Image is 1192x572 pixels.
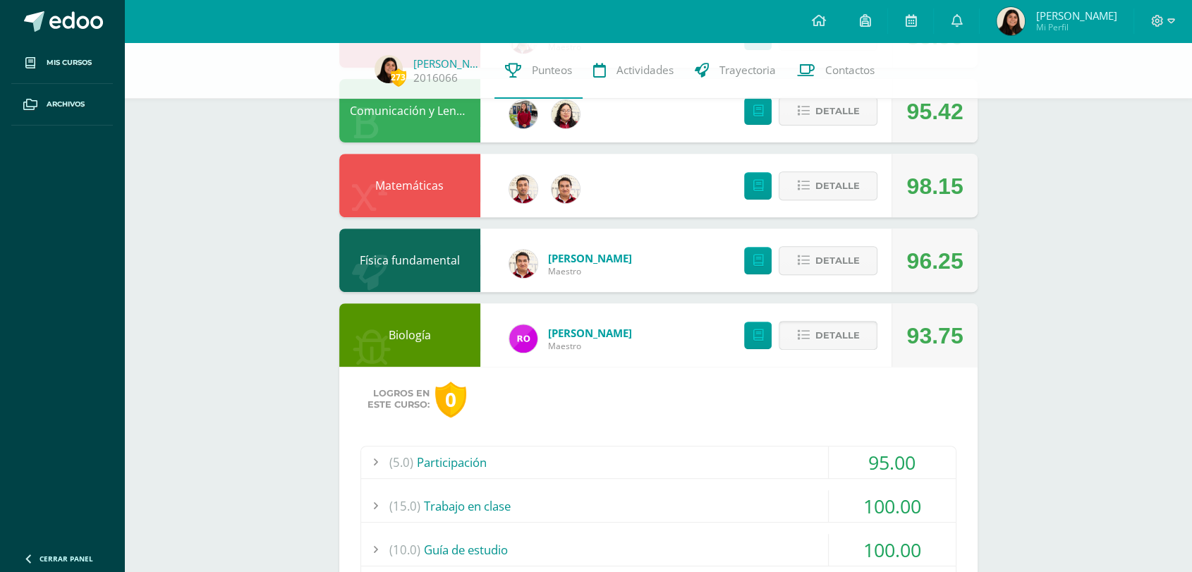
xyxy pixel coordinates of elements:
a: Actividades [583,42,684,99]
div: 98.15 [906,154,963,218]
span: Detalle [815,173,859,199]
button: Detalle [779,97,877,126]
span: Logros en este curso: [367,388,430,410]
span: Cerrar panel [39,554,93,564]
a: Archivos [11,84,113,126]
span: (10.0) [389,534,420,566]
span: Archivos [47,99,85,110]
img: 08228f36aa425246ac1f75ab91e507c5.png [509,324,537,353]
div: 95.00 [829,446,956,478]
span: 273 [391,68,406,86]
span: Detalle [815,98,859,124]
span: (15.0) [389,490,420,522]
span: Contactos [825,63,875,78]
a: [PERSON_NAME] [548,326,632,340]
span: Detalle [815,248,859,274]
a: Trayectoria [684,42,786,99]
span: Detalle [815,322,859,348]
div: Biología [339,303,480,367]
div: Física fundamental [339,229,480,292]
span: Actividades [616,63,674,78]
a: Contactos [786,42,885,99]
div: Trabajo en clase [361,490,956,522]
span: [PERSON_NAME] [1035,8,1117,23]
div: 96.25 [906,229,963,293]
div: 100.00 [829,534,956,566]
a: Mis cursos [11,42,113,84]
div: Comunicación y Lenguaje [339,79,480,142]
img: 76b79572e868f347d82537b4f7bc2cf5.png [552,175,580,203]
span: (5.0) [389,446,413,478]
div: Guía de estudio [361,534,956,566]
button: Detalle [779,171,877,200]
button: Detalle [779,246,877,275]
img: 8967023db232ea363fa53c906190b046.png [509,175,537,203]
div: 0 [435,382,466,418]
img: 76b79572e868f347d82537b4f7bc2cf5.png [509,250,537,278]
div: Participación [361,446,956,478]
a: [PERSON_NAME] [548,251,632,265]
span: Maestro [548,340,632,352]
a: Punteos [494,42,583,99]
span: Mis cursos [47,57,92,68]
div: 93.75 [906,304,963,367]
button: Detalle [779,321,877,350]
span: Mi Perfil [1035,21,1117,33]
img: c6b4b3f06f981deac34ce0a071b61492.png [552,100,580,128]
span: Trayectoria [719,63,776,78]
img: d66720014760d80f5c098767f9c1150e.png [375,55,403,83]
div: Matemáticas [339,154,480,217]
img: d66720014760d80f5c098767f9c1150e.png [997,7,1025,35]
span: Punteos [532,63,572,78]
img: e1f0730b59be0d440f55fb027c9eff26.png [509,100,537,128]
span: Maestro [548,265,632,277]
div: 100.00 [829,490,956,522]
a: 2016066 [413,71,458,85]
a: [PERSON_NAME] [413,56,484,71]
div: 95.42 [906,80,963,143]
